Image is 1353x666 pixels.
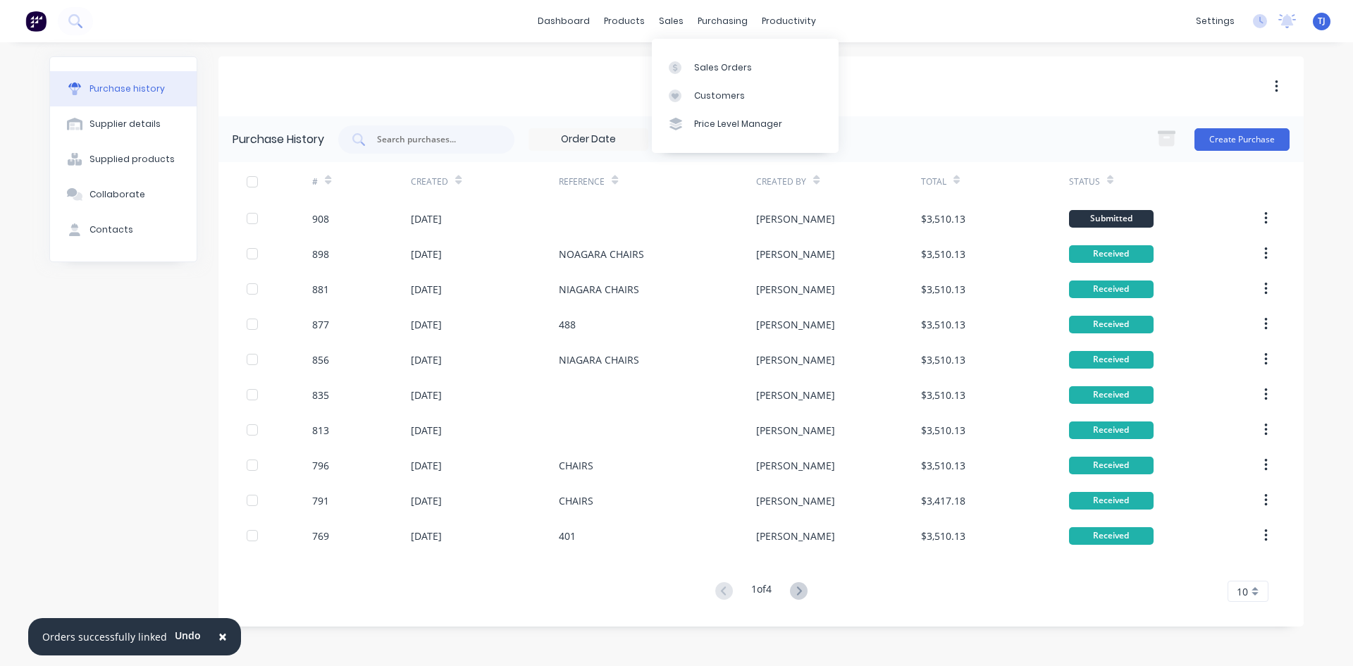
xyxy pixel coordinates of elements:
div: sales [652,11,691,32]
div: 881 [312,282,329,297]
div: Purchase History [233,131,324,148]
div: 488 [559,317,576,332]
div: [DATE] [411,388,442,402]
div: [PERSON_NAME] [756,211,835,226]
div: 813 [312,423,329,438]
div: [PERSON_NAME] [756,317,835,332]
div: Received [1069,457,1154,474]
div: $3,510.13 [921,211,965,226]
div: Contacts [89,223,133,236]
div: $3,417.18 [921,493,965,508]
div: [PERSON_NAME] [756,493,835,508]
div: [DATE] [411,529,442,543]
div: Created By [756,175,806,188]
div: [DATE] [411,317,442,332]
span: TJ [1318,15,1326,27]
div: Customers [694,90,745,102]
div: [PERSON_NAME] [756,423,835,438]
a: dashboard [531,11,597,32]
div: Orders successfully linked [42,629,167,644]
div: [PERSON_NAME] [756,282,835,297]
div: CHAIRS [559,493,593,508]
div: [DATE] [411,423,442,438]
div: 769 [312,529,329,543]
div: # [312,175,318,188]
div: CHAIRS [559,458,593,473]
div: 835 [312,388,329,402]
div: [DATE] [411,247,442,261]
div: 908 [312,211,329,226]
div: Received [1069,421,1154,439]
div: $3,510.13 [921,317,965,332]
div: Collaborate [89,188,145,201]
div: [PERSON_NAME] [756,529,835,543]
button: Contacts [50,212,197,247]
div: Sales Orders [694,61,752,74]
div: Received [1069,351,1154,369]
div: settings [1189,11,1242,32]
button: Create Purchase [1194,128,1290,151]
div: Received [1069,245,1154,263]
div: products [597,11,652,32]
button: Collaborate [50,177,197,212]
div: 401 [559,529,576,543]
div: 898 [312,247,329,261]
div: [DATE] [411,211,442,226]
div: 856 [312,352,329,367]
span: 10 [1237,584,1248,599]
div: Created [411,175,448,188]
div: [PERSON_NAME] [756,247,835,261]
div: $3,510.13 [921,352,965,367]
div: purchasing [691,11,755,32]
div: Reference [559,175,605,188]
button: Undo [167,625,209,646]
div: Price Level Manager [694,118,782,130]
div: [DATE] [411,493,442,508]
div: [PERSON_NAME] [756,388,835,402]
div: Received [1069,386,1154,404]
div: $3,510.13 [921,247,965,261]
input: Search purchases... [376,132,493,147]
div: Total [921,175,946,188]
button: Purchase history [50,71,197,106]
div: $3,510.13 [921,529,965,543]
div: 791 [312,493,329,508]
div: $3,510.13 [921,423,965,438]
input: Order Date [529,129,648,150]
div: [PERSON_NAME] [756,352,835,367]
img: Factory [25,11,47,32]
div: [PERSON_NAME] [756,458,835,473]
div: [DATE] [411,282,442,297]
div: Supplied products [89,153,175,166]
div: Received [1069,527,1154,545]
div: NIAGARA CHAIRS [559,282,639,297]
div: [DATE] [411,352,442,367]
button: Supplier details [50,106,197,142]
div: [DATE] [411,458,442,473]
div: $3,510.13 [921,388,965,402]
div: Submitted [1069,210,1154,228]
div: Supplier details [89,118,161,130]
div: Received [1069,280,1154,298]
a: Customers [652,82,839,110]
div: 877 [312,317,329,332]
a: Sales Orders [652,53,839,81]
span: × [218,627,227,646]
div: 1 of 4 [751,581,772,602]
div: Status [1069,175,1100,188]
a: Price Level Manager [652,110,839,138]
div: $3,510.13 [921,458,965,473]
button: Close [204,620,241,654]
div: productivity [755,11,823,32]
div: $3,510.13 [921,282,965,297]
div: Purchase history [89,82,165,95]
button: Supplied products [50,142,197,177]
div: NOAGARA CHAIRS [559,247,644,261]
div: NIAGARA CHAIRS [559,352,639,367]
div: Received [1069,316,1154,333]
div: 796 [312,458,329,473]
div: Received [1069,492,1154,510]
